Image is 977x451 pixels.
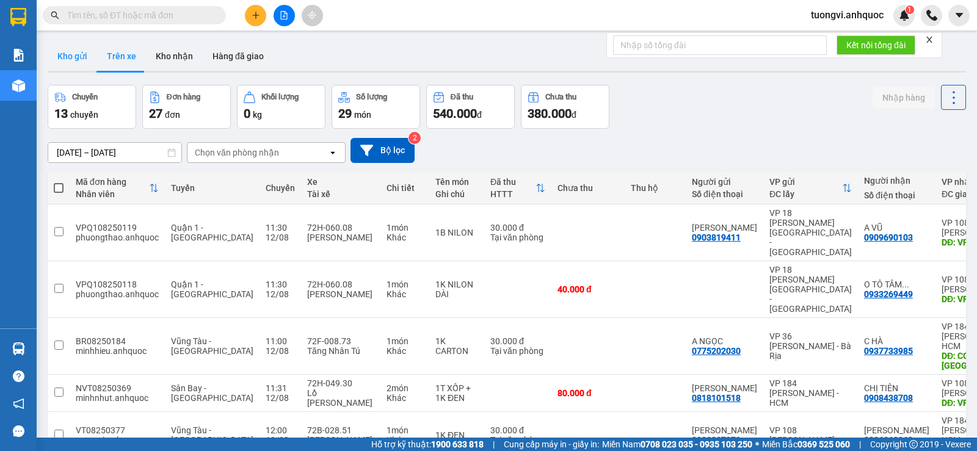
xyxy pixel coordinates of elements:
[435,280,478,299] div: 1K NILON DÀI
[906,5,914,14] sup: 1
[76,346,159,356] div: minhhieu.anhquoc
[558,284,619,294] div: 40.000 đ
[692,383,757,393] div: ANH LƯƠNG
[12,79,25,92] img: warehouse-icon
[149,106,162,121] span: 27
[763,172,858,204] th: Toggle SortBy
[117,10,215,54] div: VP 36 [PERSON_NAME] - Bà Rịa
[308,11,316,20] span: aim
[237,85,325,129] button: Khối lượng0kg
[692,223,757,233] div: ANH SƠN
[72,93,98,101] div: Chuyến
[266,393,295,403] div: 12/08
[692,435,741,445] div: 0933237879
[354,110,371,120] span: món
[13,425,24,437] span: message
[356,93,387,101] div: Số lượng
[307,177,374,187] div: Xe
[692,177,757,187] div: Người gửi
[70,172,165,204] th: Toggle SortBy
[76,189,149,199] div: Nhân viên
[10,54,108,71] div: 0795595113
[274,5,295,26] button: file-add
[307,425,374,435] div: 72B-028.51
[266,435,295,445] div: 12/08
[769,177,842,187] div: VP gửi
[48,85,136,129] button: Chuyến13chuyến
[954,10,965,21] span: caret-down
[864,435,913,445] div: 0826368368
[692,425,757,435] div: ANH PHƯƠNG
[76,223,159,233] div: VPQ108250119
[13,398,24,410] span: notification
[54,106,68,121] span: 13
[266,336,295,346] div: 11:00
[266,223,295,233] div: 11:30
[252,11,260,20] span: plus
[864,223,929,233] div: A VŨ
[477,110,482,120] span: đ
[387,336,423,346] div: 1 món
[146,41,203,71] button: Kho nhận
[864,233,913,242] div: 0909690103
[307,233,374,242] div: [PERSON_NAME]
[10,40,108,54] div: ANH NAM
[859,438,861,451] span: |
[244,106,250,121] span: 0
[266,183,295,193] div: Chuyến
[692,393,741,403] div: 0818101518
[490,336,545,346] div: 30.000 đ
[948,5,970,26] button: caret-down
[134,86,181,107] span: VPBR
[490,223,545,233] div: 30.000 đ
[97,41,146,71] button: Trên xe
[307,435,374,445] div: [PERSON_NAME]
[48,143,181,162] input: Select a date range.
[387,393,423,403] div: Khác
[907,5,912,14] span: 1
[76,177,149,187] div: Mã đơn hàng
[117,12,146,24] span: Nhận:
[433,106,477,121] span: 540.000
[10,8,26,26] img: logo-vxr
[797,439,850,449] strong: 0369 525 060
[280,11,288,20] span: file-add
[171,223,253,242] span: Quận 1 - [GEOGRAPHIC_DATA]
[521,85,609,129] button: Chưa thu380.000đ
[76,336,159,346] div: BR08250184
[12,342,25,355] img: warehouse-icon
[142,85,231,129] button: Đơn hàng27đơn
[307,189,374,199] div: Tài xế
[451,93,473,101] div: Đã thu
[899,10,910,21] img: icon-new-feature
[266,233,295,242] div: 12/08
[769,208,852,257] div: VP 18 [PERSON_NAME][GEOGRAPHIC_DATA] - [GEOGRAPHIC_DATA]
[117,54,215,69] div: C TUYỀN
[195,146,279,159] div: Chọn văn phòng nhận
[926,10,937,21] img: phone-icon
[266,425,295,435] div: 12:00
[76,280,159,289] div: VPQ108250118
[307,336,374,346] div: 72F-008.73
[435,177,478,187] div: Tên món
[602,438,752,451] span: Miền Nam
[769,189,842,199] div: ĐC lấy
[755,442,759,447] span: ⚪️
[387,223,423,233] div: 1 món
[864,346,913,356] div: 0937733985
[902,280,909,289] span: ...
[171,336,253,356] span: Vũng Tàu - [GEOGRAPHIC_DATA]
[504,438,599,451] span: Cung cấp máy in - giấy in:
[350,138,415,163] button: Bộ lọc
[387,425,423,435] div: 1 món
[558,183,619,193] div: Chưa thu
[490,435,545,445] div: Tại văn phòng
[117,69,215,86] div: 0976887112
[261,93,299,101] div: Khối lượng
[203,41,274,71] button: Hàng đã giao
[266,280,295,289] div: 11:30
[864,336,929,346] div: C HÀ
[409,132,421,144] sup: 2
[266,346,295,356] div: 12/08
[925,35,934,44] span: close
